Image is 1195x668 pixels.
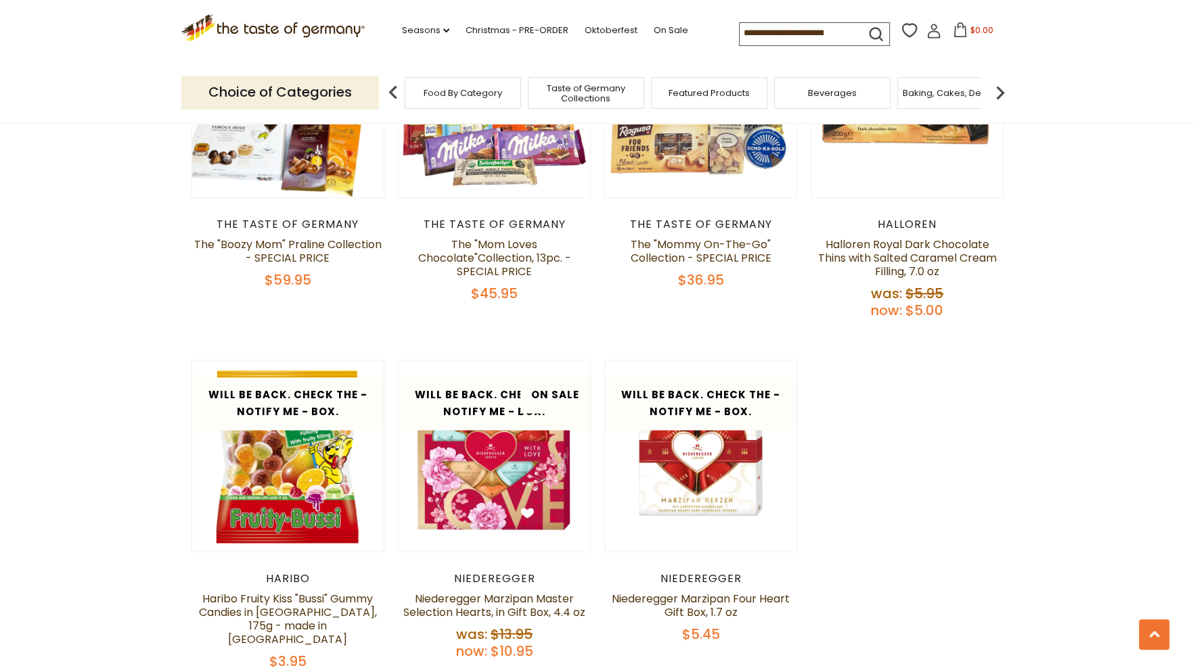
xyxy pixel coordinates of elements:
[669,88,750,98] a: Featured Products
[191,571,384,585] div: Haribo
[808,88,857,98] a: Beverages
[654,23,688,38] a: On Sale
[456,624,487,643] label: Was:
[532,83,640,103] a: Taste of Germany Collections
[970,24,993,36] span: $0.00
[818,237,997,279] a: Halloren Royal Dark Chocolate Thins with Salted Caramel Cream Filling, 7.0 oz
[631,237,771,266] a: The "Mommy On-The-Go" Collection - SPECIAL PRICE
[199,590,377,646] a: Haribo Fruity Kiss "Bussi" Gummy Candies in [GEOGRAPHIC_DATA], 175g - made in [GEOGRAPHIC_DATA]
[192,360,384,552] img: Haribo Fruity Kiss "Bussi" Gummy Candies in Bag, 175g - made in Germany
[402,23,449,38] a: Seasons
[398,218,591,231] div: The Taste of Germany
[987,79,1014,106] img: next arrow
[265,270,311,289] span: $59.95
[181,76,379,109] p: Choice of Categories
[585,23,637,38] a: Oktoberfest
[604,571,797,585] div: Niederegger
[399,360,590,552] img: Niederegger Marzipan Master Selection Hearts, in Gift Box, 4.4 oz
[871,284,902,303] label: Was:
[380,79,407,106] img: previous arrow
[871,301,902,320] label: Now:
[604,218,797,231] div: The Taste of Germany
[466,23,568,38] a: Christmas - PRE-ORDER
[678,270,724,289] span: $36.95
[905,284,943,303] span: $5.95
[424,88,502,98] a: Food By Category
[682,624,720,643] span: $5.45
[605,360,796,552] img: Niederegger Marzipan Four Heart Gift Box, 1.7 oz
[811,218,1004,231] div: Halloren
[944,22,1001,43] button: $0.00
[418,237,570,279] a: The "Mom Loves Chocolate"Collection, 13pc. - SPECIAL PRICE
[612,590,790,619] a: Niederegger Marzipan Four Heart Gift Box, 1.7 oz
[491,624,533,643] span: $13.95
[194,237,382,266] a: The "Boozy Mom" Praline Collection - SPECIAL PRICE
[191,218,384,231] div: The Taste of Germany
[903,88,1008,98] a: Baking, Cakes, Desserts
[490,641,533,660] span: $10.95
[905,301,943,320] span: $5.00
[403,590,585,619] a: Niederegger Marzipan Master Selection Hearts, in Gift Box, 4.4 oz
[471,284,518,303] span: $45.95
[398,571,591,585] div: Niederegger
[455,641,487,660] label: Now:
